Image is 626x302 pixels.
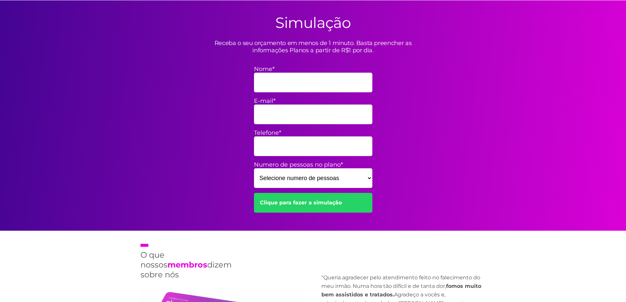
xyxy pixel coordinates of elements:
label: Telefone* [254,129,372,136]
p: Receba o seu orçamento em menos de 1 minuto. Basta preencher as informações Planos a partir de R$... [198,39,428,54]
label: Nome* [254,65,372,73]
strong: membros [167,260,207,269]
label: E-mail* [254,97,372,105]
h2: Simulação [275,13,351,32]
h2: O que nossos dizem sobre nós [140,244,228,280]
a: Clique para fazer a simulação [254,193,372,213]
label: Numero de pessoas no plano* [254,161,372,168]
